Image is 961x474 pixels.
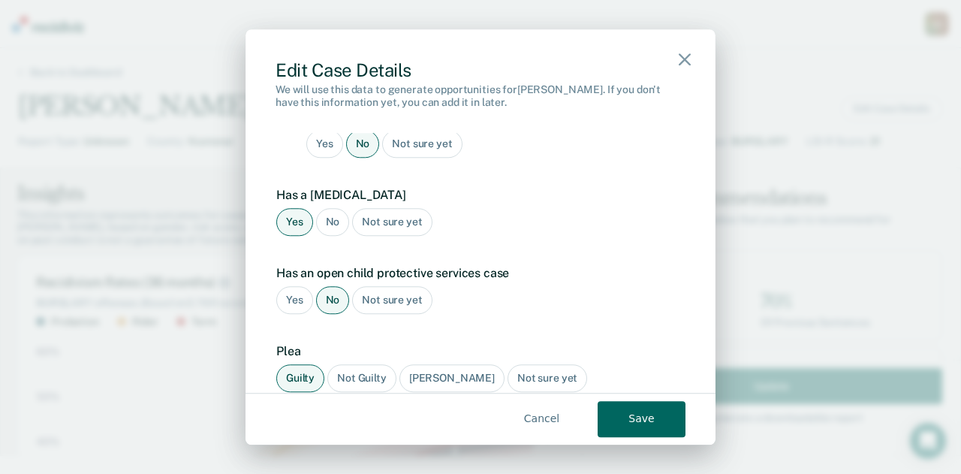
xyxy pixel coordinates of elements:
div: Not Guilty [327,364,396,392]
div: Edit Case Details [276,59,685,81]
div: Guilty [276,364,324,392]
label: Has a [MEDICAL_DATA] [276,188,677,202]
div: Yes [276,286,313,314]
div: Not sure yet [382,130,462,158]
div: No [346,130,380,158]
div: We will use this data to generate opportunities for [PERSON_NAME] . If you don't have this inform... [276,84,685,110]
div: [PERSON_NAME] [399,364,505,392]
div: Not sure yet [352,286,432,314]
label: Has an open child protective services case [276,266,677,280]
button: Cancel [498,401,586,437]
div: Yes [306,130,343,158]
div: No [316,286,350,314]
button: Save [598,401,685,437]
div: Not sure yet [508,364,587,392]
div: Not sure yet [352,208,432,236]
label: Plea [276,344,677,358]
div: No [316,208,350,236]
div: Yes [276,208,313,236]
